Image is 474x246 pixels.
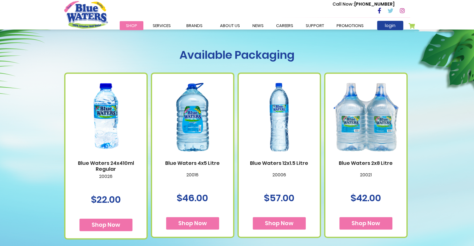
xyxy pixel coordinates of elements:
[126,23,137,29] span: Shop
[64,1,108,28] a: store logo
[332,160,400,166] a: Blue Waters 2x8 Litre
[177,191,208,205] span: $46.00
[245,172,314,185] p: 20006
[153,23,171,29] span: Services
[158,172,227,185] p: 20016
[270,21,299,30] a: careers
[332,172,400,185] p: 20021
[339,217,392,230] button: Shop Now
[158,160,227,166] a: Blue Waters 4x5 Litre
[79,219,132,231] button: Shop Now
[178,219,207,227] span: Shop Now
[333,1,395,7] p: [PHONE_NUMBER]
[158,74,227,160] img: Blue Waters 4x5 Litre
[92,221,120,229] span: Shop Now
[245,160,314,166] a: Blue Waters 12x1.5 Litre
[72,160,140,172] a: Blue Waters 24x410ml Regular
[333,1,354,7] span: Call Now :
[166,217,219,230] button: Shop Now
[64,48,410,62] h1: Available Packaging
[299,21,330,30] a: support
[265,219,294,227] span: Shop Now
[186,23,203,29] span: Brands
[264,191,294,205] span: $57.00
[214,21,246,30] a: about us
[352,219,380,227] span: Shop Now
[72,174,140,187] p: 20026
[332,74,400,160] img: Blue Waters 2x8 Litre
[330,21,370,30] a: Promotions
[245,74,314,160] img: Blue Waters 12x1.5 Litre
[377,21,403,30] a: login
[253,217,306,230] button: Shop Now
[72,74,140,160] img: Blue Waters 24x410ml Regular
[91,193,121,206] span: $22.00
[246,21,270,30] a: News
[351,191,381,205] span: $42.00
